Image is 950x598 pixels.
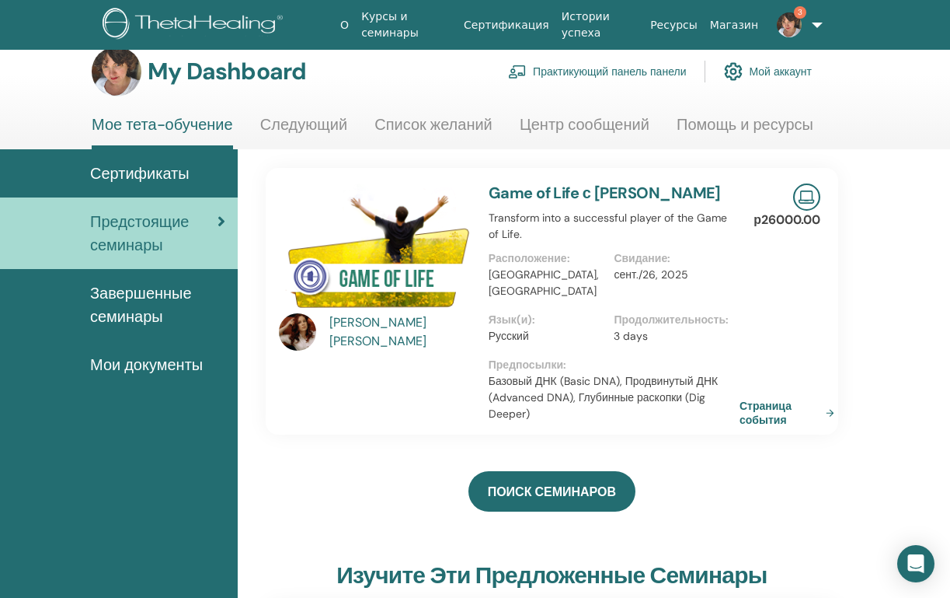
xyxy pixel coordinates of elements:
[489,183,721,203] a: Game of Life с [PERSON_NAME]
[794,6,806,19] span: 3
[724,58,743,85] img: cog.svg
[374,115,492,145] a: Список желаний
[489,357,739,373] p: Предпосылки :
[148,58,306,86] h3: My Dashboard
[260,115,347,145] a: Следующий
[103,8,288,43] img: logo.png
[508,54,686,89] a: Практикующий панель панели
[90,210,217,257] span: Предстоящие семинары
[644,11,704,40] a: Ресурсы
[489,373,739,422] p: Базовый ДНК (Basic DNA), Продвинутый ДНК (Advanced DNA), Глубинные раскопки (Dig Deeper)
[90,353,203,376] span: Мои документы
[92,47,141,96] img: default.jpg
[489,312,605,328] p: Язык(и) :
[520,115,649,145] a: Центр сообщений
[739,399,840,427] a: Страница события
[614,250,730,267] p: Свидание :
[90,162,190,185] span: Сертификаты
[336,561,767,589] h3: Изучите эти предложенные семинары
[614,312,730,328] p: Продолжительность :
[614,328,730,344] p: 3 days
[777,12,802,37] img: default.jpg
[489,267,605,299] p: [GEOGRAPHIC_DATA], [GEOGRAPHIC_DATA]
[614,267,730,283] p: сент./26, 2025
[279,184,470,318] img: Game of Life
[489,250,605,267] p: Расположение :
[508,65,527,79] img: chalkboard-teacher.svg
[489,328,605,344] p: Русский
[555,2,644,47] a: Истории успеха
[677,115,813,145] a: Помощь и ресурсы
[489,210,739,243] p: Transform into a successful player of the Game of Life.
[90,282,225,328] span: Завершенные семинары
[334,11,355,40] a: О
[279,313,316,351] img: default.jpg
[724,54,812,89] a: Мой аккаунт
[92,115,233,149] a: Мое тета-обучение
[355,2,458,47] a: Курсы и семинары
[468,471,635,512] a: ПОИСК СЕМИНАРОВ
[793,184,820,211] img: Live Online Seminar
[704,11,764,40] a: Магазин
[488,484,616,500] span: ПОИСК СЕМИНАРОВ
[897,545,934,582] div: Open Intercom Messenger
[329,313,473,351] a: [PERSON_NAME] [PERSON_NAME]
[458,11,555,40] a: Сертификация
[753,211,820,229] p: р26000.00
